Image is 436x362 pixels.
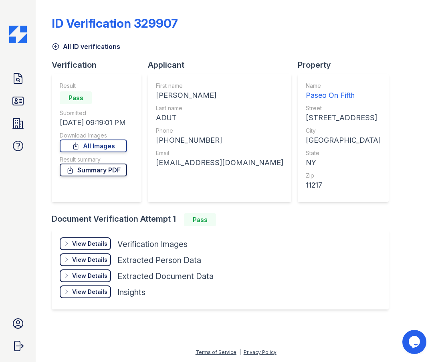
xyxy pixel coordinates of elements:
[52,59,148,71] div: Verification
[306,135,381,146] div: [GEOGRAPHIC_DATA]
[72,288,107,296] div: View Details
[244,349,277,355] a: Privacy Policy
[402,330,428,354] iframe: chat widget
[306,112,381,123] div: [STREET_ADDRESS]
[306,172,381,180] div: Zip
[72,240,107,248] div: View Details
[306,127,381,135] div: City
[156,135,283,146] div: [PHONE_NUMBER]
[156,149,283,157] div: Email
[117,287,145,298] div: Insights
[156,157,283,168] div: [EMAIL_ADDRESS][DOMAIN_NAME]
[306,82,381,101] a: Name Paseo On Fifth
[156,90,283,101] div: [PERSON_NAME]
[306,180,381,191] div: 11217
[52,16,178,30] div: ID Verification 329907
[60,131,127,140] div: Download Images
[117,255,201,266] div: Extracted Person Data
[117,271,214,282] div: Extracted Document Data
[60,91,92,104] div: Pass
[184,213,216,226] div: Pass
[239,349,241,355] div: |
[306,157,381,168] div: NY
[60,82,127,90] div: Result
[156,104,283,112] div: Last name
[72,272,107,280] div: View Details
[52,42,120,51] a: All ID verifications
[148,59,298,71] div: Applicant
[9,26,27,43] img: CE_Icon_Blue-c292c112584629df590d857e76928e9f676e5b41ef8f769ba2f05ee15b207248.png
[306,104,381,112] div: Street
[60,164,127,176] a: Summary PDF
[60,109,127,117] div: Submitted
[60,117,127,128] div: [DATE] 09:19:01 PM
[156,82,283,90] div: First name
[52,213,395,226] div: Document Verification Attempt 1
[72,256,107,264] div: View Details
[117,239,188,250] div: Verification Images
[60,140,127,152] a: All Images
[306,82,381,90] div: Name
[196,349,236,355] a: Terms of Service
[60,156,127,164] div: Result summary
[156,127,283,135] div: Phone
[306,90,381,101] div: Paseo On Fifth
[156,112,283,123] div: ADUT
[306,149,381,157] div: State
[298,59,395,71] div: Property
